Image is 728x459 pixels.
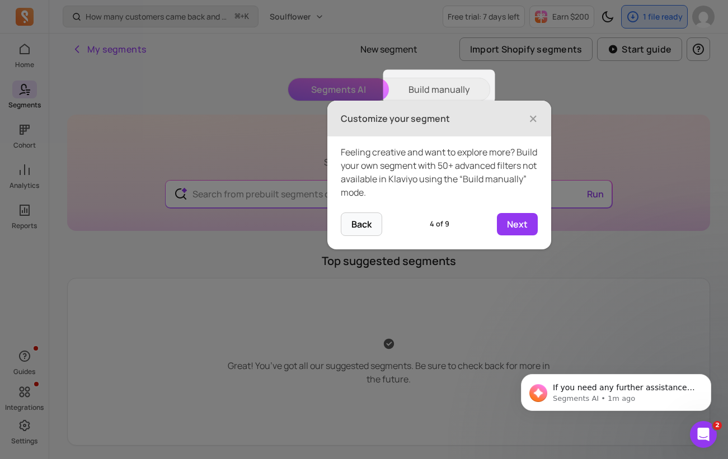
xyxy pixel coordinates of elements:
[341,212,382,236] button: Back
[49,32,191,108] span: If you need any further assistance with increasing repeat purchases or have questions about the s...
[341,112,450,125] h3: Customize your segment
[690,421,717,448] iframe: Intercom live chat
[49,43,193,53] p: Message from Segments AI, sent 1m ago
[529,110,538,127] button: Close Tour
[497,213,538,235] button: Next
[713,421,722,430] span: 2
[430,219,449,229] span: 4 of 9
[327,136,551,212] div: Feeling creative and want to explore more? Build your own segment with 50+ advanced filters not a...
[504,351,728,429] iframe: Intercom notifications message
[529,106,538,131] span: ×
